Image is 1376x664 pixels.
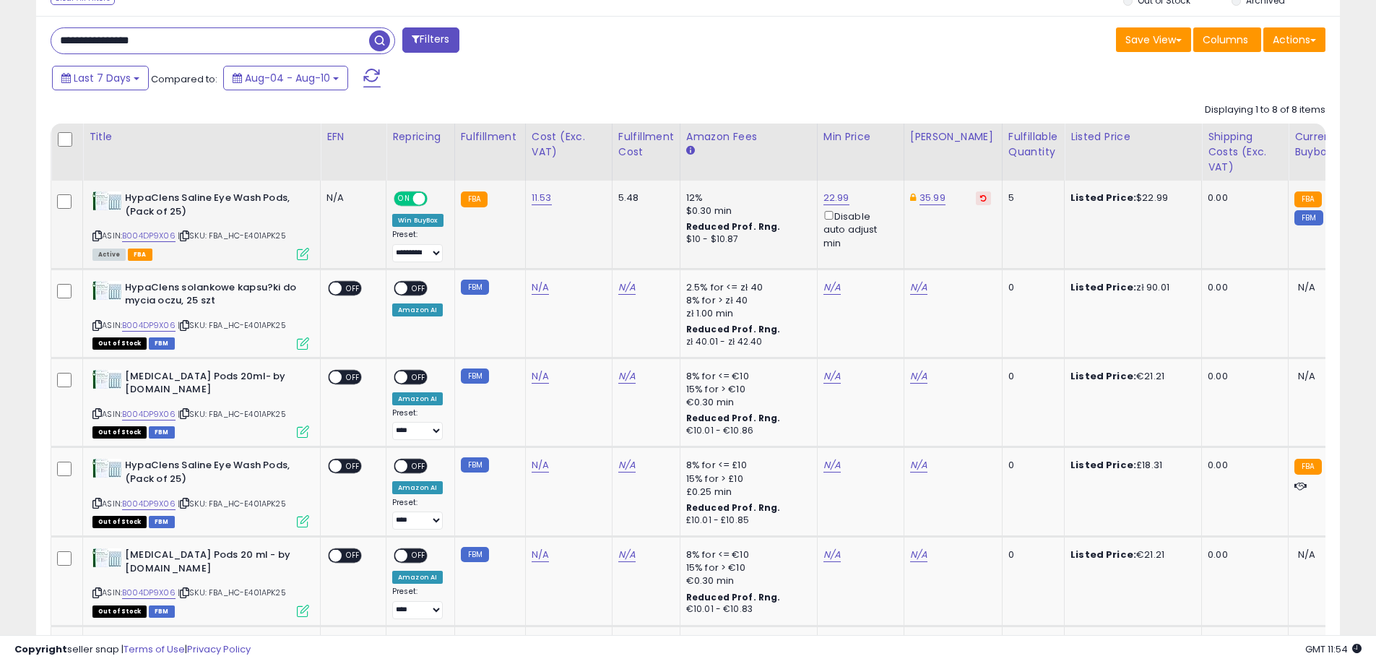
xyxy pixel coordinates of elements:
[823,548,841,562] a: N/A
[686,281,806,294] div: 2.5% for <= zł 40
[1208,129,1282,175] div: Shipping Costs (Exc. VAT)
[125,548,300,579] b: [MEDICAL_DATA] Pods 20 ml - by [DOMAIN_NAME]
[686,603,806,616] div: €10.01 - €10.83
[124,642,185,656] a: Terms of Use
[92,191,309,259] div: ASIN:
[686,129,811,145] div: Amazon Fees
[910,369,927,384] a: N/A
[910,129,996,145] div: [PERSON_NAME]
[1208,281,1277,294] div: 0.00
[342,460,365,473] span: OFF
[92,370,121,389] img: 41cDELggDTL._SL40_.jpg
[686,323,781,335] b: Reduced Prof. Rng.
[461,129,519,145] div: Fulfillment
[92,459,121,478] img: 41cDELggDTL._SL40_.jpg
[1298,548,1315,561] span: N/A
[187,642,251,656] a: Privacy Policy
[392,230,443,262] div: Preset:
[92,516,147,528] span: All listings that are currently out of stock and unavailable for purchase on Amazon
[151,72,217,86] span: Compared to:
[532,280,549,295] a: N/A
[686,574,806,587] div: €0.30 min
[342,371,365,383] span: OFF
[122,408,176,421] a: B004DP9X06
[1294,129,1369,160] div: Current Buybox Price
[14,642,67,656] strong: Copyright
[686,425,806,437] div: €10.01 - €10.86
[686,591,781,603] b: Reduced Prof. Rng.
[920,191,946,205] a: 35.99
[1208,548,1277,561] div: 0.00
[178,408,286,420] span: | SKU: FBA_HC-E401APK25
[122,587,176,599] a: B004DP9X06
[1008,281,1053,294] div: 0
[1070,281,1190,294] div: zł 90.01
[1208,459,1277,472] div: 0.00
[92,548,309,616] div: ASIN:
[1008,548,1053,561] div: 0
[92,281,121,300] img: 41cDELggDTL._SL40_.jpg
[823,208,893,250] div: Disable auto adjust min
[74,71,131,85] span: Last 7 Days
[532,369,549,384] a: N/A
[407,550,430,562] span: OFF
[618,458,636,473] a: N/A
[392,214,443,227] div: Win BuyBox
[125,459,300,489] b: HypaClens Saline Eye Wash Pods, (Pack of 25)
[326,129,380,145] div: EFN
[461,457,489,473] small: FBM
[178,230,286,241] span: | SKU: FBA_HC-E401APK25
[686,370,806,383] div: 8% for <= €10
[686,473,806,486] div: 15% for > £10
[1294,459,1321,475] small: FBA
[122,319,176,332] a: B004DP9X06
[910,548,927,562] a: N/A
[686,383,806,396] div: 15% for > €10
[686,561,806,574] div: 15% for > €10
[125,281,300,311] b: HypaClens solankowe kapsu?ki do mycia oczu, 25 szt
[1294,191,1321,207] small: FBA
[686,220,781,233] b: Reduced Prof. Rng.
[1263,27,1325,52] button: Actions
[1298,280,1315,294] span: N/A
[618,280,636,295] a: N/A
[1193,27,1261,52] button: Columns
[823,191,849,205] a: 22.99
[392,392,443,405] div: Amazon AI
[686,548,806,561] div: 8% for <= €10
[686,294,806,307] div: 8% for > zł 40
[92,370,309,437] div: ASIN:
[342,550,365,562] span: OFF
[122,230,176,242] a: B004DP9X06
[823,129,898,145] div: Min Price
[1070,191,1136,204] b: Listed Price:
[910,458,927,473] a: N/A
[1325,191,1351,204] span: 23.38
[1070,370,1190,383] div: €21.21
[1325,458,1346,472] span: 8.63
[686,459,806,472] div: 8% for <= £10
[92,337,147,350] span: All listings that are currently out of stock and unavailable for purchase on Amazon
[1008,459,1053,472] div: 0
[686,191,806,204] div: 12%
[823,280,841,295] a: N/A
[461,368,489,384] small: FBM
[92,249,126,261] span: All listings currently available for purchase on Amazon
[1294,210,1323,225] small: FBM
[910,280,927,295] a: N/A
[402,27,459,53] button: Filters
[1008,191,1053,204] div: 5
[92,459,309,526] div: ASIN:
[326,191,375,204] div: N/A
[92,191,121,210] img: 41cDELggDTL._SL40_.jpg
[686,307,806,320] div: zł 1.00 min
[461,547,489,562] small: FBM
[392,571,443,584] div: Amazon AI
[407,282,430,294] span: OFF
[461,191,488,207] small: FBA
[395,193,413,205] span: ON
[532,458,549,473] a: N/A
[52,66,149,90] button: Last 7 Days
[1305,642,1362,656] span: 2025-08-18 11:54 GMT
[618,129,674,160] div: Fulfillment Cost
